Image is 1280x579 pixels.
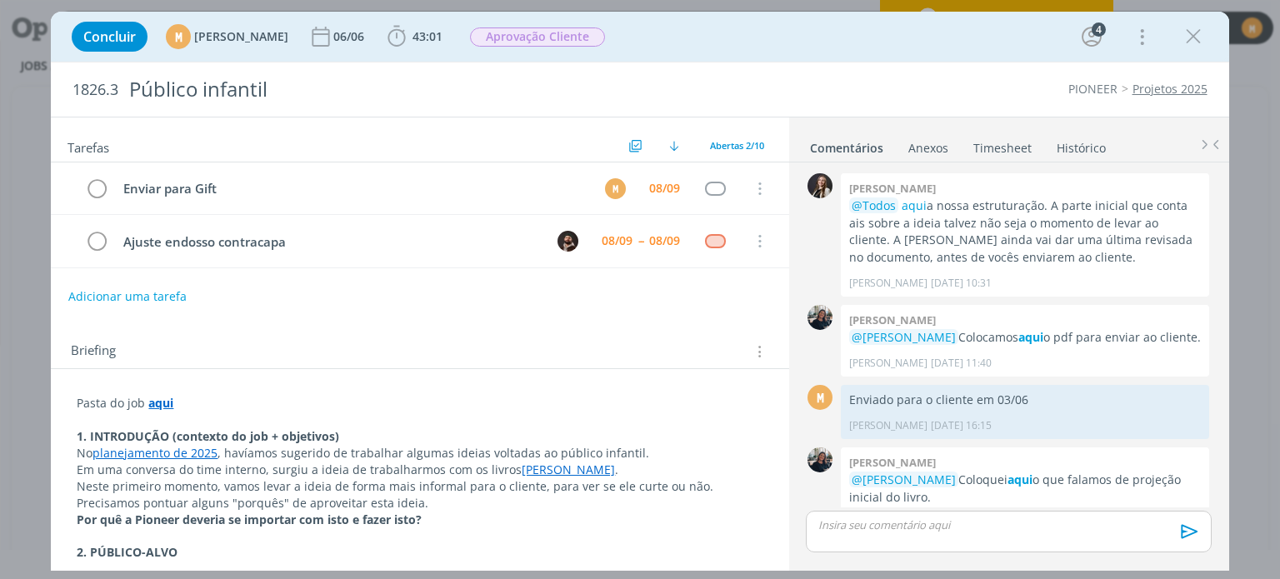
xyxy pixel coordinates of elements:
[77,495,762,512] p: Precisamos pontuar alguns "porquês" de aproveitar esta ideia.
[649,235,680,247] div: 08/09
[1007,472,1032,487] a: aqui
[469,27,606,47] button: Aprovação Cliente
[333,31,367,42] div: 06/06
[852,329,956,345] span: @[PERSON_NAME]
[72,81,118,99] span: 1826.3
[849,181,936,196] b: [PERSON_NAME]
[77,395,762,412] p: Pasta do job
[710,139,764,152] span: Abertas 2/10
[972,132,1032,157] a: Timesheet
[166,24,288,49] button: M[PERSON_NAME]
[470,27,605,47] span: Aprovação Cliente
[849,329,1201,346] p: Colocamos o pdf para enviar ao cliente.
[1078,23,1105,50] button: 4
[412,28,442,44] span: 43:01
[931,276,992,291] span: [DATE] 10:31
[902,197,927,213] a: aqui
[908,140,948,157] div: Anexos
[77,544,177,560] strong: 2. PÚBLICO-ALVO
[849,356,927,371] p: [PERSON_NAME]
[807,305,832,330] img: M
[852,197,896,213] span: @Todos
[603,176,628,201] button: M
[1068,81,1117,97] a: PIONEER
[77,445,762,462] p: No , havíamos sugerido de trabalhar algumas ideias voltadas ao público infantil.
[522,462,615,477] a: [PERSON_NAME]
[72,22,147,52] button: Concluir
[602,235,632,247] div: 08/09
[807,447,832,472] img: M
[556,228,581,253] button: D
[1018,329,1043,345] a: aqui
[83,30,136,43] span: Concluir
[1056,132,1107,157] a: Histórico
[638,235,643,247] span: --
[931,356,992,371] span: [DATE] 11:40
[852,472,956,487] span: @[PERSON_NAME]
[77,428,339,444] strong: 1. INTRODUÇÃO (contexto do job + objetivos)
[166,24,191,49] div: M
[1092,22,1106,37] div: 4
[194,31,288,42] span: [PERSON_NAME]
[669,141,679,151] img: arrow-down.svg
[849,455,936,470] b: [PERSON_NAME]
[931,418,992,433] span: [DATE] 16:15
[122,69,727,110] div: Público infantil
[849,418,927,433] p: [PERSON_NAME]
[116,178,589,199] div: Enviar para Gift
[148,395,173,411] a: aqui
[77,462,762,478] p: Em uma conversa do time interno, surgiu a ideia de trabalharmos com os livros .
[92,445,217,461] a: planejamento de 2025
[849,197,1201,266] p: a nossa estruturação. A parte inicial que conta ais sobre a ideia talvez não seja o momento de le...
[849,472,1201,506] p: Coloquei o que falamos de projeção inicial do livro.
[67,282,187,312] button: Adicionar uma tarefa
[77,478,762,495] p: Neste primeiro momento, vamos levar a ideia de forma mais informal para o cliente, para ver se el...
[649,182,680,194] div: 08/09
[383,23,447,50] button: 43:01
[77,561,762,577] p: Público infantil.
[557,231,578,252] img: D
[1132,81,1207,97] a: Projetos 2025
[807,173,832,198] img: L
[77,512,422,527] strong: Por quê a Pioneer deveria se importar com isto e fazer isto?
[51,12,1228,571] div: dialog
[71,341,116,362] span: Briefing
[849,276,927,291] p: [PERSON_NAME]
[605,178,626,199] div: M
[849,312,936,327] b: [PERSON_NAME]
[116,232,542,252] div: Ajuste endosso contracapa
[809,132,884,157] a: Comentários
[67,136,109,156] span: Tarefas
[849,392,1201,408] p: Enviado para o cliente em 03/06
[807,385,832,410] div: M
